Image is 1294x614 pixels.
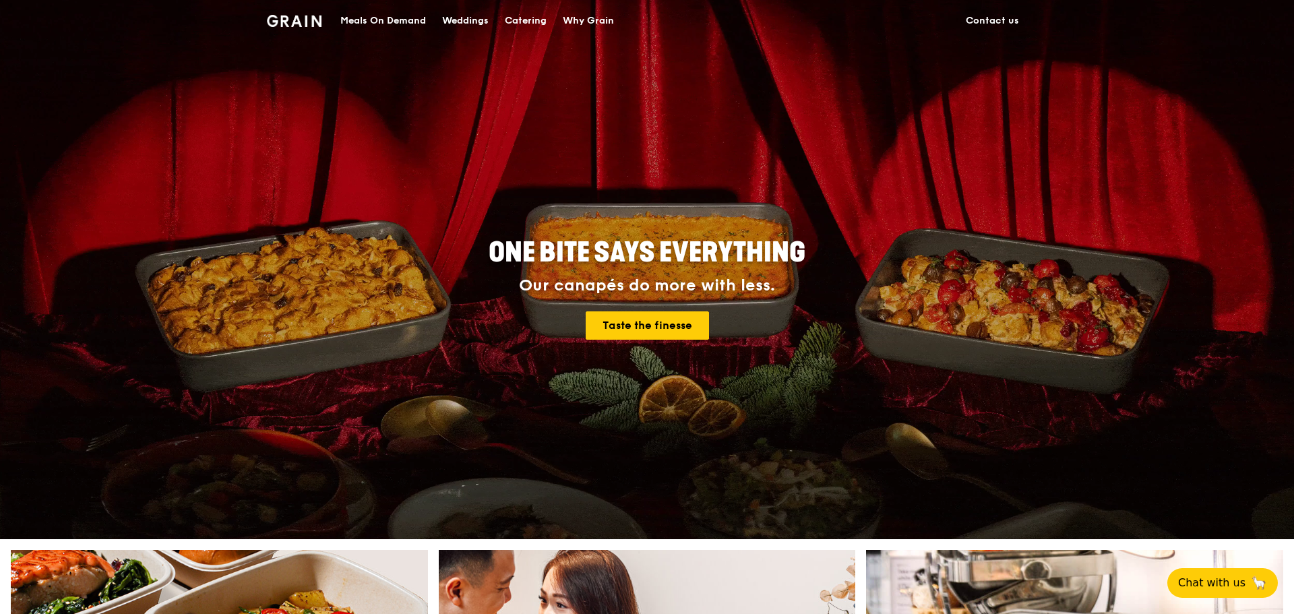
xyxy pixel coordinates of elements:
div: Meals On Demand [340,1,426,41]
div: Weddings [442,1,489,41]
img: Grain [267,15,321,27]
span: ONE BITE SAYS EVERYTHING [489,237,805,269]
span: Chat with us [1178,575,1245,591]
a: Catering [497,1,555,41]
span: 🦙 [1251,575,1267,591]
div: Catering [505,1,547,41]
button: Chat with us🦙 [1167,568,1278,598]
a: Why Grain [555,1,622,41]
div: Why Grain [563,1,614,41]
div: Our canapés do more with less. [404,276,890,295]
a: Contact us [958,1,1027,41]
a: Weddings [434,1,497,41]
a: Taste the finesse [586,311,709,340]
